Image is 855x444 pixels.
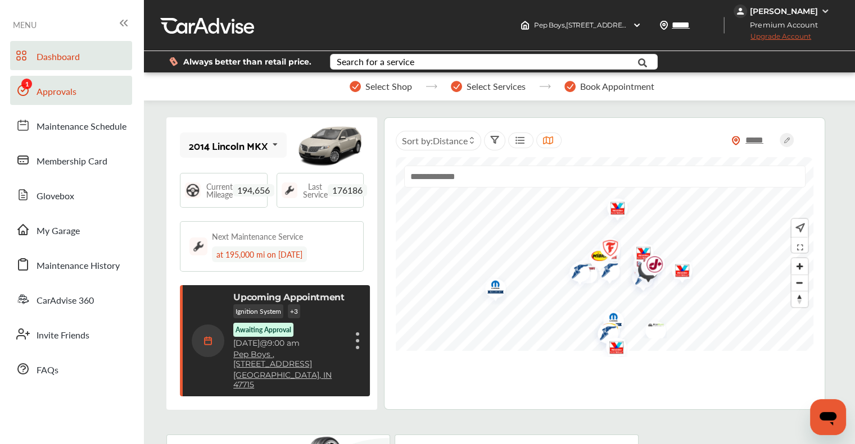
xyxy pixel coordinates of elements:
[268,338,300,348] span: 9:00 am
[212,231,303,242] div: Next Maintenance Service
[566,254,594,290] div: Map marker
[632,251,662,275] img: logo-discount-tire.png
[189,140,268,151] div: 2014 Lincoln MKX
[328,184,367,196] span: 176186
[183,58,311,66] span: Always better than retail price.
[402,134,468,147] span: Sort by :
[37,328,89,343] span: Invite Friends
[426,84,437,89] img: stepper-arrow.e24c07c6.svg
[591,232,621,268] img: logo-firestone.png
[663,255,693,290] img: logo-valvoline.png
[37,120,126,134] span: Maintenance Schedule
[10,250,132,279] a: Maintenance History
[10,285,132,314] a: CarAdvise 360
[185,182,201,198] img: steering_logo
[625,251,653,280] div: Map marker
[37,85,76,99] span: Approvals
[791,291,808,307] span: Reset bearing to north
[13,20,37,29] span: MENU
[591,315,619,345] div: Map marker
[10,180,132,209] a: Glovebox
[561,257,589,290] div: Map marker
[233,184,274,196] span: 194,656
[337,57,414,66] div: Search for a service
[37,294,94,308] span: CarAdvise 360
[637,315,667,338] img: RSM_logo.png
[598,332,627,367] img: logo-valvoline.png
[10,145,132,175] a: Membership Card
[821,7,830,16] img: WGsFRI8htEPBVLJbROoPRyZpYNWhNONpIPPETTm6eUC0GeLEiAAAAAElFTkSuQmCC
[10,41,132,70] a: Dashboard
[734,4,747,18] img: jVpblrzwTbfkPYzPPzSLxeg0AAAAASUVORK5CYII=
[595,305,625,337] img: logo-mopar.png
[350,81,361,92] img: stepper-checkmark.b5569197.svg
[734,32,811,46] span: Upgrade Account
[637,315,665,338] div: Map marker
[189,237,207,255] img: maintenance_logo
[303,182,328,198] span: Last Service
[233,370,345,390] a: [GEOGRAPHIC_DATA], IN 47715
[623,262,652,297] div: Map marker
[10,76,132,105] a: Approvals
[791,291,808,307] button: Reset bearing to north
[233,338,260,348] span: [DATE]
[37,154,107,169] span: Membership Card
[206,182,233,198] span: Current Mileage
[632,21,641,30] img: header-down-arrow.9dd2ce7d.svg
[564,81,576,92] img: stepper-checkmark.b5569197.svg
[598,332,626,367] div: Map marker
[595,305,623,337] div: Map marker
[10,354,132,383] a: FAQs
[623,262,653,297] img: logo-firestone.png
[37,224,80,239] span: My Garage
[467,81,526,91] span: Select Services
[568,259,596,283] div: Map marker
[566,254,595,290] img: logo-valvoline.png
[10,111,132,140] a: Maintenance Schedule
[581,243,610,272] img: Midas+Logo_RGB.png
[791,274,808,291] button: Zoom out
[632,251,661,275] div: Map marker
[589,318,619,351] img: logo-goodyear.png
[590,318,619,353] img: logo-valvoline.png
[589,318,617,351] div: Map marker
[288,304,300,318] p: + 3
[750,6,818,16] div: [PERSON_NAME]
[233,292,345,303] p: Upcoming Appointment
[599,193,628,228] img: logo-valvoline.png
[625,237,653,273] div: Map marker
[731,136,740,145] img: location_vector_orange.38f05af8.svg
[636,249,664,284] div: Map marker
[810,399,846,435] iframe: Button to launch messaging window
[451,81,462,92] img: stepper-checkmark.b5569197.svg
[625,237,654,273] img: logo-valvoline.png
[590,318,618,353] div: Map marker
[396,157,814,351] canvas: Map
[591,232,619,268] div: Map marker
[37,363,58,378] span: FAQs
[477,273,506,305] img: logo-mopar.png
[236,325,291,335] p: Awaiting Approval
[659,21,668,30] img: location_vector.a44bc228.svg
[791,258,808,274] button: Zoom in
[591,237,621,272] img: logo-valvoline.png
[260,338,268,348] span: @
[581,243,609,272] div: Map marker
[591,315,621,345] img: Midas+Logo_RGB.png
[521,21,530,30] img: header-home-logo.8d720a4f.svg
[591,255,619,289] div: Map marker
[599,193,627,228] div: Map marker
[169,57,178,66] img: dollor_label_vector.a70140d1.svg
[10,215,132,244] a: My Garage
[539,84,551,89] img: stepper-arrow.e24c07c6.svg
[233,350,345,369] a: Pep Boys ,[STREET_ADDRESS]
[233,304,283,318] p: Ignition System
[534,21,734,29] span: Pep Boys , [STREET_ADDRESS] [GEOGRAPHIC_DATA] , IN 47715
[212,246,307,262] div: at 195,000 mi on [DATE]
[561,257,591,290] img: logo-goodyear.png
[477,273,505,305] div: Map marker
[365,81,412,91] span: Select Shop
[296,120,364,171] img: mobile_9551_st0640_046.jpg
